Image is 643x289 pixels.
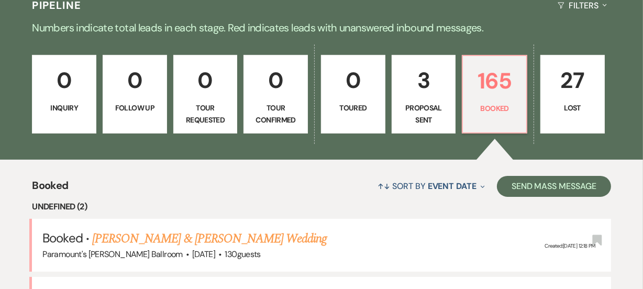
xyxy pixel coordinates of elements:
a: [PERSON_NAME] & [PERSON_NAME] Wedding [92,229,327,248]
p: Tour Confirmed [250,102,301,126]
span: [DATE] [192,249,215,260]
a: 0Follow Up [103,55,167,134]
a: 0Inquiry [32,55,96,134]
p: Booked [469,103,520,114]
a: 3Proposal Sent [392,55,456,134]
span: Booked [42,230,82,246]
span: ↑↓ [378,181,391,192]
p: 0 [109,63,160,98]
a: 0Tour Confirmed [243,55,308,134]
span: Booked [32,177,68,200]
span: Event Date [428,181,476,192]
a: 0Toured [321,55,385,134]
span: Created: [DATE] 12:18 PM [545,242,595,249]
button: Sort By Event Date [374,172,489,200]
p: 27 [547,63,598,98]
p: Follow Up [109,102,160,114]
p: 0 [250,63,301,98]
p: 0 [328,63,379,98]
p: 3 [398,63,449,98]
span: Paramount's [PERSON_NAME] Ballroom [42,249,182,260]
p: Inquiry [39,102,90,114]
p: Tour Requested [180,102,231,126]
p: 0 [39,63,90,98]
p: Lost [547,102,598,114]
a: 165Booked [462,55,527,134]
li: undefined (2) [32,200,611,214]
a: 0Tour Requested [173,55,238,134]
a: 27Lost [540,55,605,134]
p: Toured [328,102,379,114]
button: Send Mass Message [497,176,611,197]
p: 0 [180,63,231,98]
p: 165 [469,63,520,98]
span: 130 guests [225,249,261,260]
p: Proposal Sent [398,102,449,126]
